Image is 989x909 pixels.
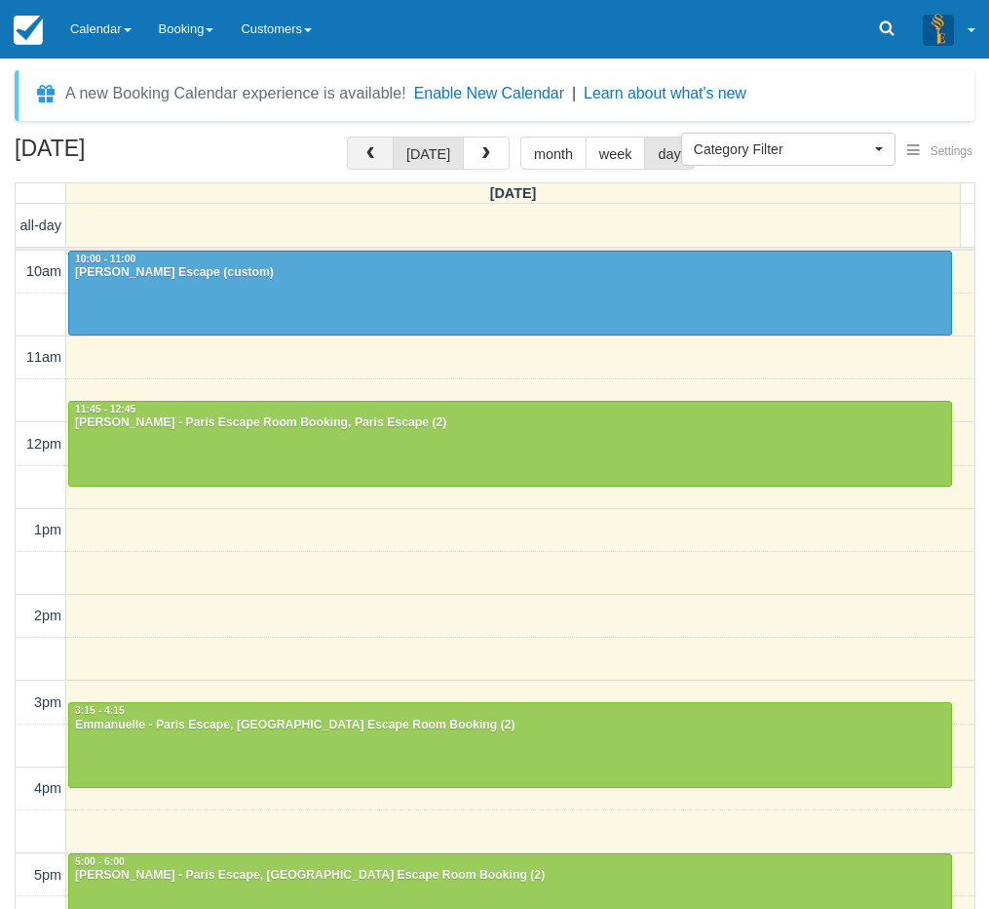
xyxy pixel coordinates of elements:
[586,137,646,170] button: week
[26,436,61,452] span: 12pm
[75,856,125,867] span: 5:00 - 6:00
[74,415,946,431] div: [PERSON_NAME] - Paris Escape Room Booking, Paris Escape (2)
[20,217,61,233] span: all-day
[490,185,537,201] span: [DATE]
[14,16,43,45] img: checkfront-main-nav-mini-logo.png
[681,133,895,166] button: Category Filter
[34,694,61,710] span: 3pm
[75,404,135,415] span: 11:45 - 12:45
[74,868,946,884] div: [PERSON_NAME] - Paris Escape, [GEOGRAPHIC_DATA] Escape Room Booking (2)
[74,265,946,281] div: [PERSON_NAME] Escape (custom)
[414,84,564,103] button: Enable New Calendar
[694,139,870,159] span: Category Filter
[644,137,694,170] button: day
[15,137,261,173] h2: [DATE]
[68,702,952,788] a: 3:15 - 4:15Emmanuelle - Paris Escape, [GEOGRAPHIC_DATA] Escape Room Booking (2)
[68,401,952,487] a: 11:45 - 12:45[PERSON_NAME] - Paris Escape Room Booking, Paris Escape (2)
[34,867,61,883] span: 5pm
[584,85,746,101] a: Learn about what's new
[26,263,61,279] span: 10am
[75,705,125,716] span: 3:15 - 4:15
[34,780,61,796] span: 4pm
[26,349,61,365] span: 11am
[75,254,135,264] span: 10:00 - 11:00
[34,522,61,537] span: 1pm
[74,718,946,733] div: Emmanuelle - Paris Escape, [GEOGRAPHIC_DATA] Escape Room Booking (2)
[931,144,972,158] span: Settings
[895,138,984,166] button: Settings
[923,14,954,45] img: A3
[68,251,952,336] a: 10:00 - 11:00[PERSON_NAME] Escape (custom)
[393,137,464,170] button: [DATE]
[520,137,587,170] button: month
[65,82,406,105] div: A new Booking Calendar experience is available!
[572,85,576,101] span: |
[34,608,61,623] span: 2pm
